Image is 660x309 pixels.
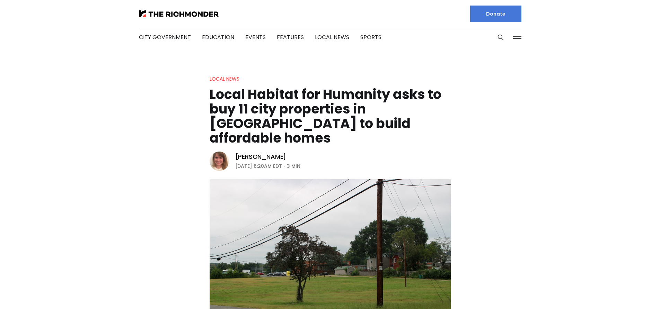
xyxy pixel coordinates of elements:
img: The Richmonder [139,10,219,17]
iframe: portal-trigger [601,275,660,309]
button: Search this site [495,32,506,43]
a: Donate [470,6,521,22]
a: Sports [360,33,381,41]
span: 3 min [287,162,300,170]
a: Features [277,33,304,41]
a: Events [245,33,266,41]
img: Sarah Vogelsong [210,152,229,171]
time: [DATE] 6:20AM EDT [235,162,282,170]
a: Education [202,33,234,41]
a: Local News [210,75,239,82]
a: [PERSON_NAME] [235,153,287,161]
h1: Local Habitat for Humanity asks to buy 11 city properties in [GEOGRAPHIC_DATA] to build affordabl... [210,87,451,145]
a: City Government [139,33,191,41]
a: Local News [315,33,349,41]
